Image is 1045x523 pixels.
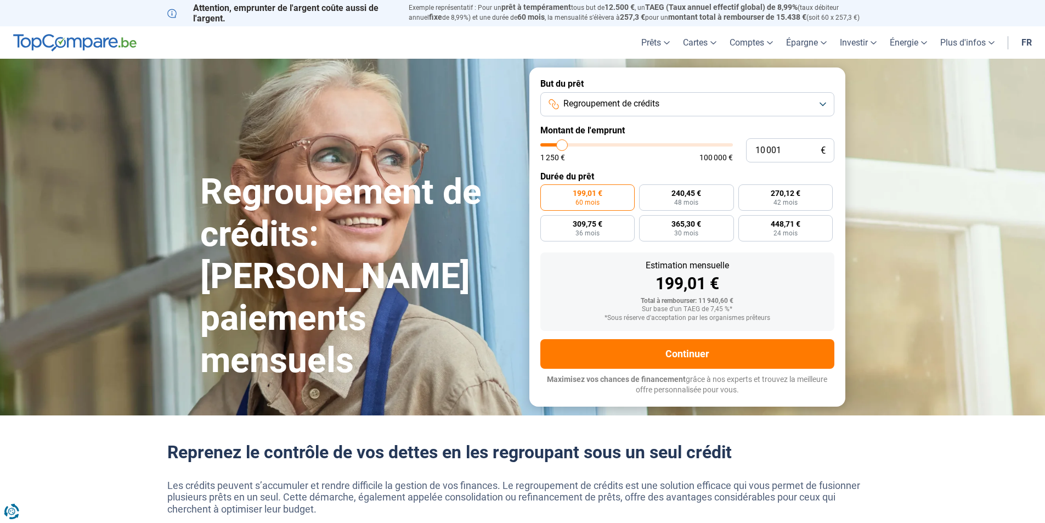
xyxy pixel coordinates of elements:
span: Maximisez vos chances de financement [547,375,686,384]
div: Total à rembourser: 11 940,60 € [549,297,826,305]
a: Prêts [635,26,676,59]
span: 257,3 € [620,13,645,21]
p: grâce à nos experts et trouvez la meilleure offre personnalisée pour vous. [540,374,834,396]
span: 24 mois [773,230,798,237]
span: 270,12 € [771,189,800,197]
a: Cartes [676,26,723,59]
div: 199,01 € [549,275,826,292]
div: Sur base d'un TAEG de 7,45 %* [549,306,826,313]
span: 48 mois [674,199,698,206]
a: Comptes [723,26,779,59]
span: 60 mois [575,199,600,206]
h1: Regroupement de crédits: [PERSON_NAME] paiements mensuels [200,171,516,382]
span: 36 mois [575,230,600,237]
span: 448,71 € [771,220,800,228]
span: 309,75 € [573,220,602,228]
label: Durée du prêt [540,171,834,182]
a: fr [1015,26,1038,59]
span: 1 250 € [540,154,565,161]
label: Montant de l'emprunt [540,125,834,136]
div: Estimation mensuelle [549,261,826,270]
a: Investir [833,26,883,59]
span: 30 mois [674,230,698,237]
span: 60 mois [517,13,545,21]
span: 12.500 € [605,3,635,12]
h2: Reprenez le contrôle de vos dettes en les regroupant sous un seul crédit [167,442,878,463]
p: Attention, emprunter de l'argent coûte aussi de l'argent. [167,3,396,24]
span: montant total à rembourser de 15.438 € [668,13,806,21]
span: 100 000 € [699,154,733,161]
a: Plus d'infos [934,26,1001,59]
span: 365,30 € [671,220,701,228]
a: Énergie [883,26,934,59]
span: 42 mois [773,199,798,206]
img: TopCompare [13,34,137,52]
span: TAEG (Taux annuel effectif global) de 8,99% [645,3,798,12]
p: Exemple représentatif : Pour un tous but de , un (taux débiteur annuel de 8,99%) et une durée de ... [409,3,878,23]
span: 240,45 € [671,189,701,197]
span: € [821,146,826,155]
label: But du prêt [540,78,834,89]
button: Regroupement de crédits [540,92,834,116]
span: Regroupement de crédits [563,98,659,110]
span: 199,01 € [573,189,602,197]
a: Épargne [779,26,833,59]
div: *Sous réserve d'acceptation par les organismes prêteurs [549,314,826,322]
span: fixe [429,13,442,21]
button: Continuer [540,339,834,369]
p: Les crédits peuvent s’accumuler et rendre difficile la gestion de vos finances. Le regroupement d... [167,480,878,515]
span: prêt à tempérament [501,3,571,12]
